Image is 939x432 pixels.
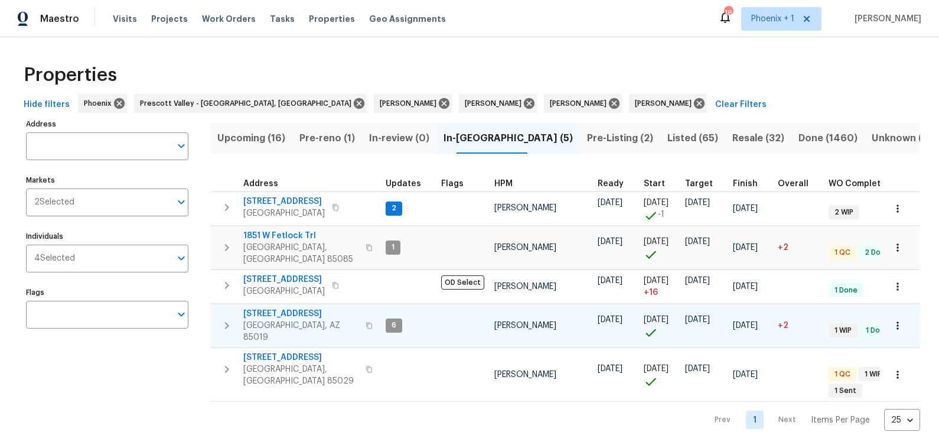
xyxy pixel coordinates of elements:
span: +2 [778,243,788,252]
span: [DATE] [685,365,710,373]
span: Visits [113,13,137,25]
span: [GEOGRAPHIC_DATA], [GEOGRAPHIC_DATA] 85029 [243,363,358,387]
span: 1 Done [830,285,862,295]
span: [DATE] [685,277,710,285]
a: Goto page 1 [746,411,764,429]
div: Earliest renovation start date (first business day after COE or Checkout) [598,180,634,188]
span: [DATE] [733,243,758,252]
span: [DATE] [644,316,669,324]
span: [DATE] [733,282,758,291]
span: [PERSON_NAME] [494,243,556,252]
span: Upcoming (16) [217,130,285,147]
span: HPM [494,180,513,188]
div: Prescott Valley - [GEOGRAPHIC_DATA], [GEOGRAPHIC_DATA] [134,94,367,113]
span: [PERSON_NAME] [550,98,611,109]
label: Markets [26,177,188,184]
span: [PERSON_NAME] [380,98,441,109]
div: Target renovation project end date [685,180,723,188]
span: 1851 W Fetlock Trl [243,230,358,242]
span: 1 QC [830,248,855,258]
span: +2 [778,321,788,330]
span: Resale (32) [732,130,784,147]
span: [PERSON_NAME] [465,98,526,109]
button: Open [173,306,190,323]
span: Updates [386,180,421,188]
p: Items Per Page [811,414,870,426]
span: Prescott Valley - [GEOGRAPHIC_DATA], [GEOGRAPHIC_DATA] [140,98,356,109]
span: [DATE] [733,204,758,213]
div: [PERSON_NAME] [459,94,537,113]
span: [DATE] [644,238,669,246]
span: [STREET_ADDRESS] [243,308,358,320]
div: [PERSON_NAME] [629,94,707,113]
span: [PERSON_NAME] [494,371,556,379]
span: Pre-Listing (2) [587,130,653,147]
span: Start [644,180,665,188]
span: [STREET_ADDRESS] [243,352,358,363]
span: Address [243,180,278,188]
span: [DATE] [644,199,669,207]
span: + 16 [644,287,658,298]
span: Listed (65) [667,130,718,147]
span: Finish [733,180,758,188]
span: -1 [658,209,664,220]
span: [DATE] [685,238,710,246]
div: Days past target finish date [778,180,819,188]
span: [DATE] [685,199,710,207]
span: Maestro [40,13,79,25]
span: Tasks [270,15,295,23]
div: [PERSON_NAME] [374,94,452,113]
button: Open [173,194,190,210]
span: 1 WIP [860,369,886,379]
span: Clear Filters [715,98,767,112]
span: [STREET_ADDRESS] [243,196,325,207]
span: 1 QC [830,369,855,379]
span: [DATE] [644,365,669,373]
nav: Pagination Navigation [703,409,920,431]
span: Hide filters [24,98,70,112]
span: 2 Done [860,248,894,258]
span: [GEOGRAPHIC_DATA] [243,207,325,219]
span: [PERSON_NAME] [494,204,556,212]
span: [DATE] [598,238,622,246]
span: Phoenix + 1 [751,13,794,25]
button: Open [173,250,190,267]
span: 2 Selected [34,197,74,207]
button: Hide filters [19,94,74,116]
span: Target [685,180,713,188]
span: [GEOGRAPHIC_DATA], AZ 85019 [243,320,358,343]
span: [DATE] [598,316,622,324]
span: [PERSON_NAME] [494,282,556,291]
span: [DATE] [598,199,622,207]
span: Projects [151,13,188,25]
div: [PERSON_NAME] [544,94,622,113]
span: [STREET_ADDRESS] [243,274,325,285]
div: Projected renovation finish date [733,180,768,188]
span: 1 [387,242,399,252]
span: WO Completion [829,180,894,188]
span: 2 WIP [830,207,858,217]
span: [DATE] [733,321,758,330]
button: Open [173,138,190,154]
td: Project started on time [639,226,680,269]
td: Project started on time [639,347,680,402]
span: Overall [778,180,808,188]
span: In-[GEOGRAPHIC_DATA] (5) [444,130,573,147]
span: Pre-reno (1) [299,130,355,147]
div: Phoenix [78,94,127,113]
span: Geo Assignments [369,13,446,25]
span: 4 Selected [34,254,75,264]
td: Project started 16 days late [639,269,680,303]
span: 6 [387,320,401,330]
span: Properties [309,13,355,25]
span: [DATE] [685,316,710,324]
span: OD Select [441,275,484,290]
span: 2 [387,203,401,213]
span: Unknown (0) [872,130,933,147]
span: In-review (0) [369,130,429,147]
span: 1 WIP [830,326,856,336]
span: Work Orders [202,13,256,25]
td: 2 day(s) past target finish date [773,304,824,347]
span: [DATE] [598,277,622,285]
span: [PERSON_NAME] [494,321,556,330]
